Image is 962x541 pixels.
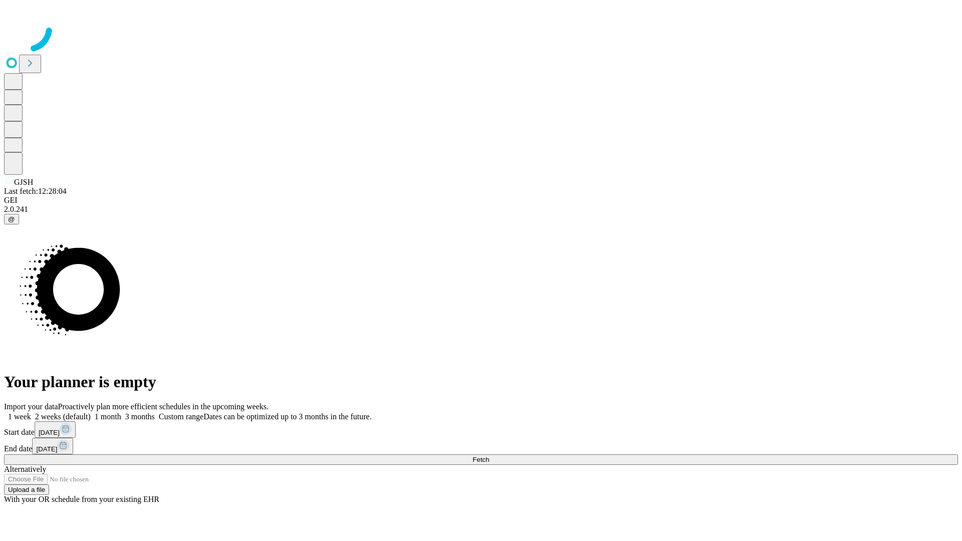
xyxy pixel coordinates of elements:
[4,495,159,503] span: With your OR schedule from your existing EHR
[159,412,203,421] span: Custom range
[8,412,31,421] span: 1 week
[4,454,958,465] button: Fetch
[4,421,958,438] div: Start date
[4,402,58,411] span: Import your data
[4,373,958,391] h1: Your planner is empty
[35,412,91,421] span: 2 weeks (default)
[39,429,60,436] span: [DATE]
[4,438,958,454] div: End date
[36,445,57,453] span: [DATE]
[4,484,49,495] button: Upload a file
[35,421,76,438] button: [DATE]
[4,187,67,195] span: Last fetch: 12:28:04
[125,412,155,421] span: 3 months
[4,205,958,214] div: 2.0.241
[203,412,371,421] span: Dates can be optimized up to 3 months in the future.
[14,178,33,186] span: GJSH
[32,438,73,454] button: [DATE]
[58,402,269,411] span: Proactively plan more efficient schedules in the upcoming weeks.
[95,412,121,421] span: 1 month
[4,196,958,205] div: GEI
[472,456,489,463] span: Fetch
[4,214,19,224] button: @
[8,215,15,223] span: @
[4,465,46,473] span: Alternatively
